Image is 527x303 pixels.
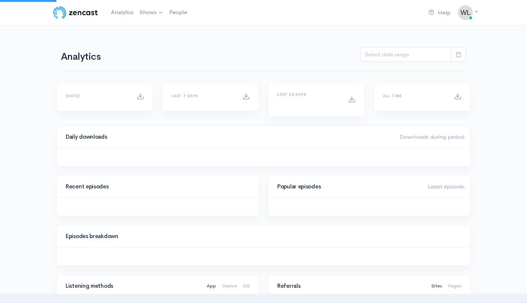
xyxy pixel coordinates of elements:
span: Latest episode: [428,183,466,190]
h6: [DATE] [66,94,128,98]
h4: Referrals [277,283,422,289]
a: Help [426,5,454,21]
a: Sites [431,275,442,297]
a: Analytics [108,4,137,20]
h6: Last 30 days [277,92,339,96]
h4: Daily downloads [66,134,391,140]
h4: Recent episodes [66,184,245,190]
a: Shows [137,4,166,21]
h4: Popular episodes [277,184,419,190]
img: ZenCast Logo [52,5,99,20]
a: Pages [448,275,461,297]
input: analytics date range selector [360,47,451,62]
span: Downloads during period: [400,133,466,140]
h1: Analytics [61,52,121,62]
h6: All time [383,94,445,98]
h4: Episodes breakdown [66,233,457,240]
a: Device [222,275,237,297]
img: ... [458,5,473,20]
h6: Last 7 days [171,94,233,98]
a: OS [243,275,250,297]
a: People [166,4,190,20]
a: App [207,275,216,297]
h4: Listening methods [66,283,198,289]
